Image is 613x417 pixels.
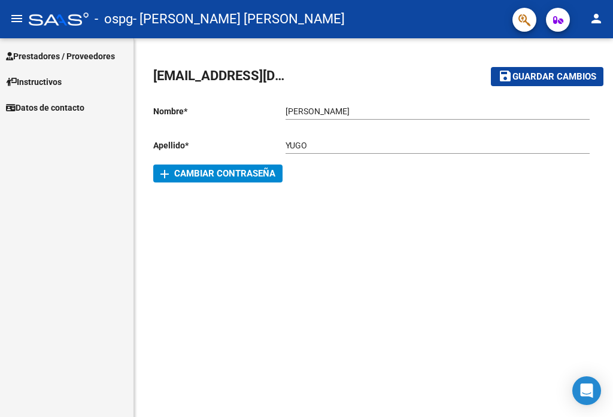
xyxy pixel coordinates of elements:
p: Apellido [153,139,286,152]
span: - [PERSON_NAME] [PERSON_NAME] [133,6,345,32]
mat-icon: person [589,11,603,26]
mat-icon: menu [10,11,24,26]
span: - ospg [95,6,133,32]
p: Nombre [153,105,286,118]
span: Guardar cambios [512,72,596,83]
mat-icon: save [498,69,512,83]
span: Instructivos [6,75,62,89]
div: Open Intercom Messenger [572,376,601,405]
span: Datos de contacto [6,101,84,114]
button: Guardar cambios [491,67,603,86]
span: [EMAIL_ADDRESS][DOMAIN_NAME] [153,68,364,83]
span: Cambiar Contraseña [160,168,275,179]
mat-icon: add [157,167,172,181]
button: Cambiar Contraseña [153,165,283,182]
span: Prestadores / Proveedores [6,50,115,63]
